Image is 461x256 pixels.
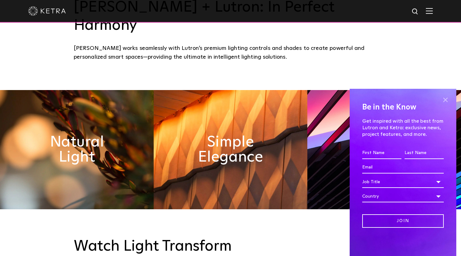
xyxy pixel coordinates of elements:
[74,44,387,62] div: [PERSON_NAME] works seamlessly with Lutron’s premium lighting controls and shades to create power...
[362,214,444,228] input: Join
[411,8,419,16] img: search icon
[192,135,269,165] h2: Simple Elegance
[346,135,423,165] h2: Flexible & Timeless
[307,90,461,209] img: flexible_timeless_ketra
[426,8,433,14] img: Hamburger%20Nav.svg
[362,162,444,173] input: Email
[362,147,401,159] input: First Name
[362,101,444,113] h4: Be in the Know
[74,237,387,256] h3: Watch Light Transform
[154,90,307,209] img: simple_elegance
[362,118,444,137] p: Get inspired with all the best from Lutron and Ketra: exclusive news, project features, and more.
[362,176,444,188] div: Job Title
[405,147,444,159] input: Last Name
[28,6,66,16] img: ketra-logo-2019-white
[39,135,115,165] h2: Natural Light
[362,190,444,202] div: Country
